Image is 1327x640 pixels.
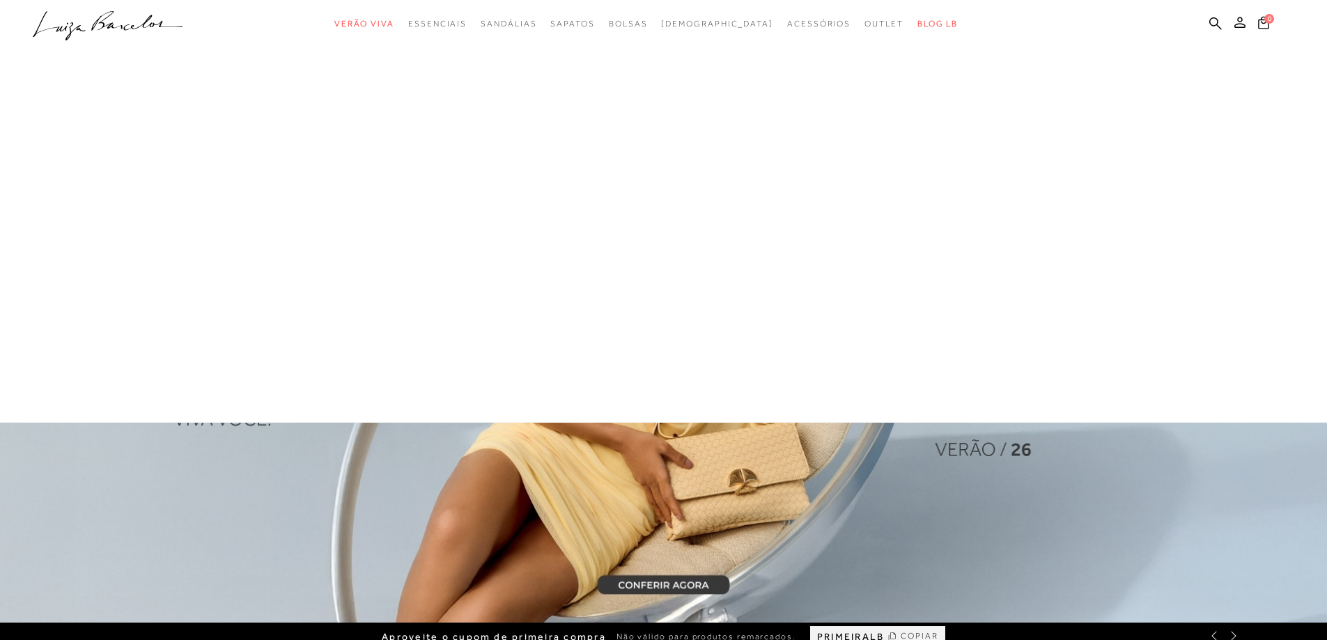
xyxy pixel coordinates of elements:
span: Sandálias [481,19,536,29]
a: noSubCategoriesText [661,11,773,37]
a: categoryNavScreenReaderText [408,11,467,37]
span: Bolsas [609,19,648,29]
span: Outlet [864,19,903,29]
span: 0 [1264,14,1274,24]
a: categoryNavScreenReaderText [864,11,903,37]
a: categoryNavScreenReaderText [787,11,851,37]
span: Essenciais [408,19,467,29]
a: categoryNavScreenReaderText [609,11,648,37]
a: categoryNavScreenReaderText [481,11,536,37]
span: Acessórios [787,19,851,29]
a: BLOG LB [917,11,958,37]
a: categoryNavScreenReaderText [550,11,594,37]
a: categoryNavScreenReaderText [334,11,394,37]
span: Verão Viva [334,19,394,29]
span: BLOG LB [917,19,958,29]
button: 0 [1254,15,1273,34]
span: Sapatos [550,19,594,29]
span: [DEMOGRAPHIC_DATA] [661,19,773,29]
